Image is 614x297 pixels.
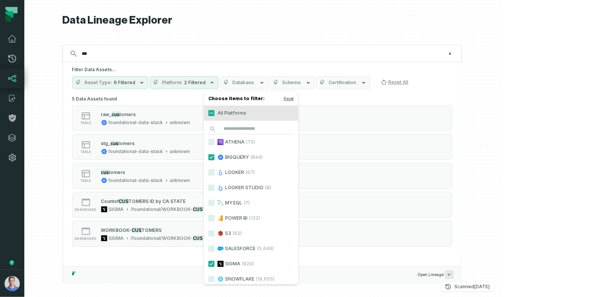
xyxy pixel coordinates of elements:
[112,112,120,117] mark: cus
[101,112,103,117] span: r
[150,76,219,89] button: Platform2 Filtered
[284,96,294,102] button: Reset
[329,80,356,86] span: Certification
[282,80,301,86] span: Schema
[75,237,97,241] span: dashboard
[209,246,215,252] button: SALESFORCE(5,649)
[72,134,452,160] button: tablefoundational-data-stackunknown
[5,276,20,291] img: avatar of Barak Forgoun
[101,227,123,233] span: WORKBO
[209,169,215,176] button: LOOKER(67)
[111,141,119,146] mark: cus
[204,150,298,165] label: BIGQUERY
[446,50,454,57] button: Clear search query
[193,206,203,212] mark: CUS
[81,179,91,183] span: table
[72,76,148,89] button: Asset Type6 Filtered
[378,76,412,88] button: Reset All
[170,120,190,126] div: unknown
[209,110,215,116] button: All Platforms
[204,94,298,105] h4: Choose items to filter:
[242,261,254,267] span: (920)
[63,94,462,266] div: Suggestions
[203,235,223,241] span: TOMERS
[72,192,452,218] button: dashboardSIGMA/foundational/WORKBOOK-CUSTOMERS
[445,270,454,279] span: Press ↵ to add a new Data Asset to the graph
[120,112,136,117] span: tomers
[204,180,298,195] label: LOOKER STUDIO
[220,76,268,89] button: Database
[204,134,298,150] label: ATHENA
[204,256,298,271] label: SIGMA
[101,198,114,204] span: Count
[209,215,215,221] button: POWER BI(132)
[131,235,223,241] div: /foundational/WORKBOOK-CUSTOMERS
[63,14,462,27] h1: Data Lineage Explorer
[72,105,452,131] button: tablefoundational-data-stackunknown
[233,80,254,86] span: Database
[184,206,193,212] span: OK-
[418,270,454,279] span: Open Lineage
[81,121,91,125] span: table
[109,148,163,155] div: foundational-data-stack
[114,198,119,204] span: of
[162,80,183,86] span: Platform
[114,80,136,86] span: 6 Filtered
[257,246,274,252] span: (5,649)
[209,200,215,206] button: MYSQL(7)
[103,112,112,117] span: aw_
[265,185,271,191] span: (8)
[209,276,215,282] button: SNOWFLAKE(19,655)
[101,169,109,175] mark: cus
[249,215,260,221] span: (132)
[233,230,242,236] span: (62)
[246,139,255,145] span: (70)
[81,150,91,154] span: table
[72,67,452,73] h5: Filter Data Assets...
[184,235,193,241] span: OK-
[104,141,111,146] span: tg_
[209,261,215,267] button: SIGMA(920)
[109,120,163,126] div: foundational-data-stack
[441,282,494,291] button: Scanned[DATE] 10:01:52 AM
[131,206,223,212] div: /foundational/WORKBOOK-CUSTOMERS
[204,271,298,287] label: SNOWFLAKE
[109,177,163,184] div: foundational-data-stack
[474,284,490,289] relative-time: Sep 29, 2025, 10:01 AM GMT+3
[72,94,452,257] div: 5 Data Assets found
[193,235,203,241] mark: CUS
[270,76,315,89] button: Schema
[209,139,215,145] button: ATHENA(70)
[204,211,298,226] label: POWER BI
[170,177,190,184] div: unknown
[123,227,132,233] span: OK-
[204,195,298,211] label: MYSQL
[209,185,215,191] button: LOOKER STUDIO(8)
[109,206,124,212] div: SIGMA
[119,198,129,204] mark: CUS
[109,235,124,241] div: SIGMA
[131,206,184,212] span: /foundational/WORKBO
[244,200,250,206] span: (7)
[129,198,186,204] span: TOMERS ID by CA STATE
[251,154,263,160] span: (844)
[132,227,142,233] mark: CUS
[246,169,255,176] span: (67)
[72,163,452,189] button: tablefoundational-data-stackunknown
[209,230,215,236] button: S3(62)
[204,226,298,241] label: S3
[204,241,298,256] label: SALESFORCE
[204,165,298,180] label: LOOKER
[75,208,97,212] span: dashboard
[131,235,184,241] span: /foundational/WORKBO
[256,276,275,282] span: (19,655)
[204,105,298,121] label: All Platforms
[109,169,125,175] span: tomers
[454,283,490,291] p: Scanned
[85,80,113,86] span: Asset Type
[8,259,15,266] div: Tooltip anchor
[316,76,370,89] button: Certification
[170,148,190,155] div: unknown
[119,141,135,146] span: tomers
[142,227,162,233] span: TOMERS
